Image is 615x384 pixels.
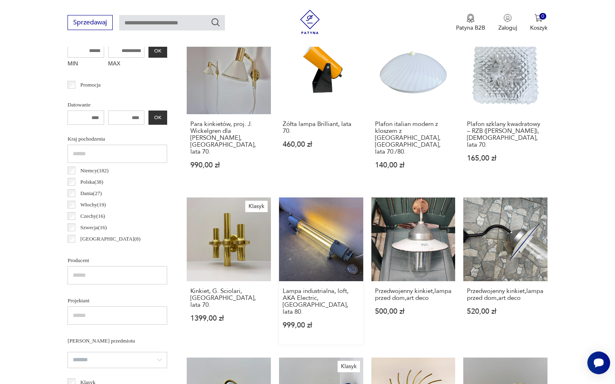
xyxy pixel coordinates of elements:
[587,351,610,374] iframe: Smartsupp widget button
[498,24,517,32] p: Zaloguj
[504,14,512,22] img: Ikonka użytkownika
[81,234,141,243] p: [GEOGRAPHIC_DATA] ( 8 )
[108,58,145,71] label: MAX
[190,288,267,308] h3: Kinkiet, G. Sciolari, [GEOGRAPHIC_DATA], lata 70.
[467,308,544,315] p: 520,00 zł
[283,141,360,148] p: 460,00 zł
[375,121,452,155] h3: Plafon italian modern z kloszem z [GEOGRAPHIC_DATA], [GEOGRAPHIC_DATA], lata 70./80.
[81,189,102,198] p: Dania ( 27 )
[190,162,267,169] p: 990,00 zł
[68,58,104,71] label: MIN
[467,121,544,148] h3: Plafon szklany kwadratowy – RZB ([PERSON_NAME]), [DEMOGRAPHIC_DATA], lata 70.
[371,197,456,345] a: Przedwojenny kinkiet,lampa przed dom,art decoPrzedwojenny kinkiet,lampa przed dom,art deco500,00 zł
[68,15,113,30] button: Sprzedawaj
[463,197,547,345] a: Przedwojenny kinkiet,lampa przed dom,art decoPrzedwojenny kinkiet,lampa przed dom,art deco520,00 zł
[539,13,546,20] div: 0
[467,288,544,302] h3: Przedwojenny kinkiet,lampa przed dom,art deco
[530,24,547,32] p: Koszyk
[68,336,167,345] p: [PERSON_NAME] przedmiotu
[190,315,267,322] p: 1399,00 zł
[375,288,452,302] h3: Przedwojenny kinkiet,lampa przed dom,art deco
[279,197,363,345] a: Lampa industrialna, loft, AKA Electric, Niemcy, lata 80.Lampa industrialna, loft, AKA Electric, [...
[467,14,475,23] img: Ikona medalu
[279,30,363,184] a: Żółta lampa Brilliant, lata 70.Żółta lampa Brilliant, lata 70.460,00 zł
[81,80,101,89] p: Promocja
[68,135,167,143] p: Kraj pochodzenia
[81,212,105,221] p: Czechy ( 16 )
[456,24,485,32] p: Patyna B2B
[148,43,167,58] button: OK
[371,30,456,184] a: Plafon italian modern z kloszem z plexi, Włochy, lata 70./80.Plafon italian modern z kloszem z [G...
[283,322,360,329] p: 999,00 zł
[68,20,113,26] a: Sprzedawaj
[148,111,167,125] button: OK
[81,166,109,175] p: Niemcy ( 182 )
[283,121,360,135] h3: Żółta lampa Brilliant, lata 70.
[81,246,141,255] p: [GEOGRAPHIC_DATA] ( 6 )
[68,296,167,305] p: Projektant
[187,197,271,345] a: KlasykKinkiet, G. Sciolari, Włochy, lata 70.Kinkiet, G. Sciolari, [GEOGRAPHIC_DATA], lata 70.1399...
[283,288,360,315] h3: Lampa industrialna, loft, AKA Electric, [GEOGRAPHIC_DATA], lata 80.
[68,256,167,265] p: Producent
[456,14,485,32] a: Ikona medaluPatyna B2B
[81,178,103,187] p: Polska ( 38 )
[68,100,167,109] p: Datowanie
[81,200,106,209] p: Włochy ( 19 )
[498,14,517,32] button: Zaloguj
[534,14,543,22] img: Ikona koszyka
[467,155,544,162] p: 165,00 zł
[375,308,452,315] p: 500,00 zł
[190,121,267,155] h3: Para kinkietów, proj. J. Wickelgren dla [PERSON_NAME], [GEOGRAPHIC_DATA], lata 70.
[81,223,107,232] p: Szwecja ( 16 )
[456,14,485,32] button: Patyna B2B
[298,10,322,34] img: Patyna - sklep z meblami i dekoracjami vintage
[375,162,452,169] p: 140,00 zł
[187,30,271,184] a: Para kinkietów, proj. J. Wickelgren dla Örsjö Belysning, Szwecja, lata 70.Para kinkietów, proj. J...
[463,30,547,184] a: Plafon szklany kwadratowy – RZB (Rudolf Zimmermann Bamberg), Niemcy, lata 70.Plafon szklany kwadr...
[530,14,547,32] button: 0Koszyk
[211,17,220,27] button: Szukaj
